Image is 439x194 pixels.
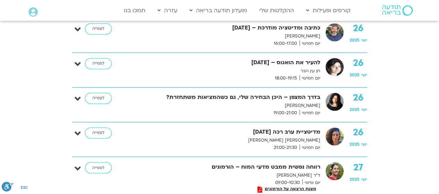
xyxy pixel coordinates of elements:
[349,37,360,43] span: 2025
[85,127,112,138] a: לצפייה
[271,109,299,117] span: 19:00-21:00
[138,58,320,67] strong: להעיר את הואגוס – [DATE]
[361,72,367,78] span: יוני
[85,23,112,34] a: לצפייה
[349,127,367,138] strong: 26
[349,72,360,78] span: 2025
[138,93,320,102] strong: בדרך המצפן – היכן הבחירה שלי, גם כשהמציאות משתחזרת?
[271,144,299,151] span: 21:00-21:30
[349,58,367,68] strong: 26
[186,4,251,17] a: מועדון תודעה בריאה
[349,142,360,147] span: 2025
[138,127,320,137] strong: מדיטציית ערב רכה [DATE]
[154,4,181,17] a: עזרה
[349,176,360,182] span: 2025
[299,144,320,151] span: יום חמישי
[349,162,367,172] strong: 27
[299,75,320,82] span: יום חמישי
[299,109,320,117] span: יום חמישי
[271,40,299,47] span: 16:00-17:00
[85,93,112,104] a: לצפייה
[302,179,320,186] span: יום שישי
[138,137,320,144] p: [PERSON_NAME] [PERSON_NAME]
[361,142,367,147] span: יוני
[361,176,367,182] span: יוני
[361,37,367,43] span: יוני
[85,162,112,173] a: לצפייה
[349,107,360,112] span: 2025
[273,179,302,186] span: 09:00-10:30
[138,171,320,179] p: ד"ר [PERSON_NAME]
[138,67,320,75] p: חן עין הבר
[138,102,320,109] p: [PERSON_NAME]
[262,186,319,191] span: מצגת הרצאה על הורמונים
[138,23,320,33] strong: כתיבה ומדיטציה מודרכת – [DATE]
[85,58,112,69] a: לצפייה
[138,33,320,40] p: [PERSON_NAME]
[349,23,367,34] strong: 26
[349,93,367,103] strong: 26
[138,162,320,171] strong: רווחה נפשית ממבט מדעי המוח – הורמונים
[299,40,320,47] span: יום חמישי
[272,75,299,82] span: 18:00-19:15
[120,4,149,17] a: תמכו בנו
[303,4,354,17] a: קורסים ופעילות
[382,5,413,16] img: תודעה בריאה
[361,107,367,112] span: יוני
[256,4,297,17] a: ההקלטות שלי
[255,186,319,193] a: מצגת הרצאה על הורמונים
